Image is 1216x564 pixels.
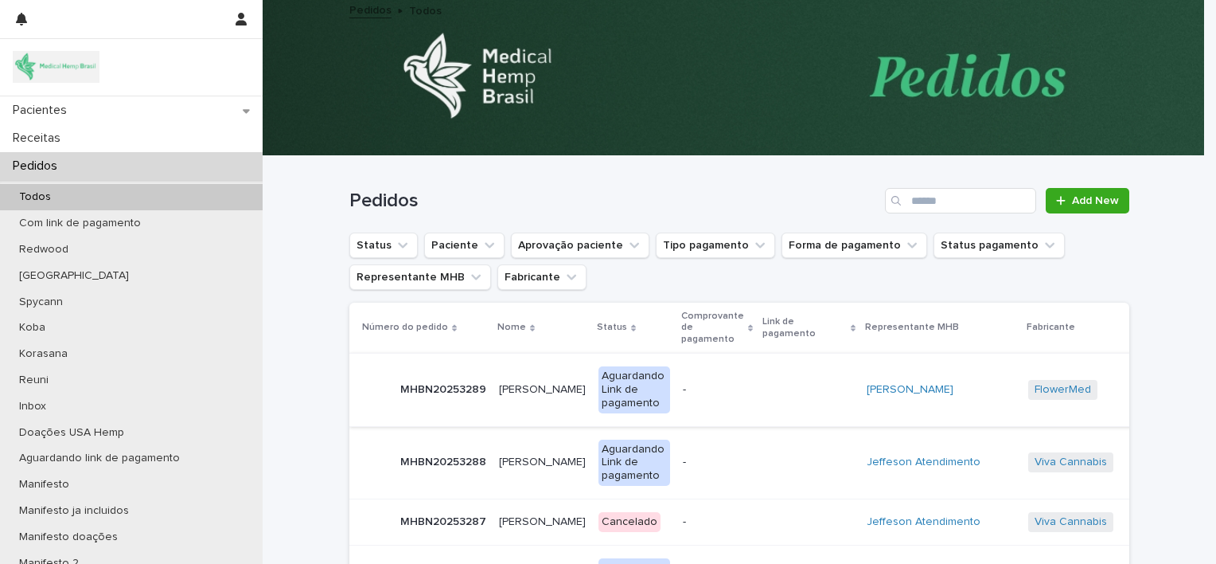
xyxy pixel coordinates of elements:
a: Jeffeson Atendimento [867,456,980,469]
p: MHBN20253287 [400,512,489,529]
a: Jeffeson Atendimento [867,515,980,529]
p: Comprovante de pagamento [681,307,744,348]
button: Paciente [424,233,505,258]
p: MHBN20253288 [400,452,489,469]
a: Viva Cannabis [1035,515,1107,529]
p: - [683,383,751,397]
p: - [683,515,751,529]
img: 4SJayOo8RSQX0lnsmxob [13,51,99,83]
p: Link de pagamento [762,313,847,343]
button: Forma de pagamento [781,233,927,258]
p: Redwood [6,243,81,257]
p: Pedidos [6,159,70,174]
p: Reuni [6,374,61,387]
p: MHBN20253289 [400,380,489,397]
button: Status pagamento [933,233,1065,258]
p: Nome [497,319,526,336]
button: Fabricante [497,264,587,290]
p: Luiz Roberto Koschinik [499,380,589,397]
p: Todos [6,190,64,204]
p: [GEOGRAPHIC_DATA] [6,269,142,283]
p: Doações USA Hemp [6,426,137,440]
p: Todos [409,1,442,18]
p: Aguardando link de pagamento [6,452,193,465]
p: Manifesto [6,478,82,492]
button: Status [349,233,418,258]
p: Representante MHB [865,319,959,336]
span: Add New [1072,195,1119,206]
p: Status [597,319,627,336]
button: Representante MHB [349,264,491,290]
p: Koba [6,321,58,335]
p: WILLIAM POLIZEL [499,512,589,529]
div: Cancelado [598,512,661,532]
p: Receitas [6,131,73,146]
p: Pacientes [6,103,80,118]
p: Fabricante [1027,319,1075,336]
button: Aprovação paciente [511,233,649,258]
input: Search [885,188,1036,213]
div: Aguardando Link de pagamento [598,366,670,413]
div: Aguardando Link de pagamento [598,440,670,486]
p: Inbox [6,400,59,413]
p: Com link de pagamento [6,217,154,230]
a: FlowerMed [1035,383,1091,397]
a: Viva Cannabis [1035,456,1107,469]
p: Korasana [6,347,80,361]
a: Add New [1046,188,1129,213]
p: Número do pedido [362,319,448,336]
p: Spycann [6,296,76,309]
button: Tipo pagamento [656,233,775,258]
p: - [683,456,751,469]
p: WILLIAM POLIZEL [499,452,589,469]
p: Manifesto doações [6,531,131,544]
p: Manifesto ja incluidos [6,504,142,518]
a: [PERSON_NAME] [867,383,953,397]
h1: Pedidos [349,190,879,213]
